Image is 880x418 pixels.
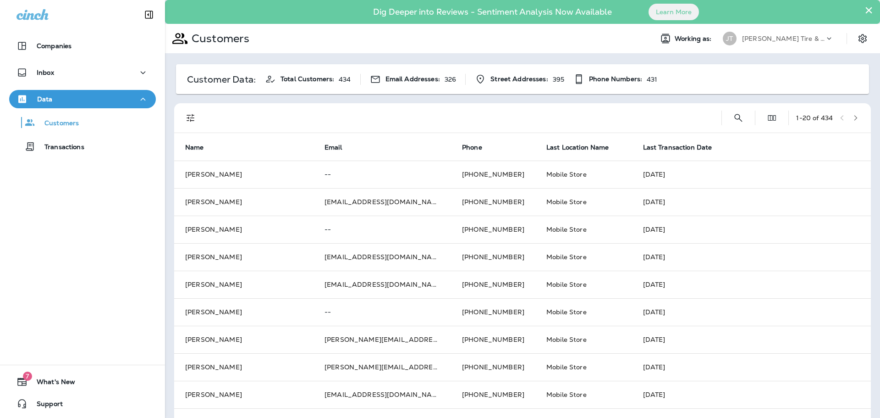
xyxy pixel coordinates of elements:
span: Last Transaction Date [643,143,724,151]
td: [PERSON_NAME] [174,271,313,298]
td: [PERSON_NAME] [174,298,313,326]
td: [DATE] [632,381,871,408]
span: Email [324,143,354,151]
td: [EMAIL_ADDRESS][DOMAIN_NAME] [313,381,451,408]
td: [PHONE_NUMBER] [451,243,535,271]
td: [PHONE_NUMBER] [451,326,535,353]
span: 7 [23,372,32,381]
span: Phone [462,143,494,151]
span: Phone [462,144,482,151]
span: Phone Numbers: [589,75,642,83]
span: Street Addresses: [490,75,548,83]
p: -- [324,226,440,233]
td: [DATE] [632,353,871,381]
td: [PHONE_NUMBER] [451,161,535,188]
span: Total Customers: [280,75,334,83]
span: Name [185,144,204,151]
span: Mobile Store [546,198,587,206]
button: Transactions [9,137,156,156]
td: [DATE] [632,271,871,298]
button: Filters [181,109,200,127]
button: Data [9,90,156,108]
td: [PERSON_NAME][EMAIL_ADDRESS][PERSON_NAME][DOMAIN_NAME] [313,353,451,381]
td: [EMAIL_ADDRESS][DOMAIN_NAME] [313,271,451,298]
td: [PHONE_NUMBER] [451,353,535,381]
span: Mobile Store [546,335,587,344]
span: Support [27,400,63,411]
span: Mobile Store [546,363,587,371]
span: Mobile Store [546,253,587,261]
span: Email Addresses: [385,75,440,83]
td: [DATE] [632,326,871,353]
td: [PHONE_NUMBER] [451,188,535,216]
button: 7What's New [9,373,156,391]
span: Mobile Store [546,280,587,289]
td: [DATE] [632,298,871,326]
td: [PHONE_NUMBER] [451,381,535,408]
span: Email [324,144,342,151]
td: [EMAIL_ADDRESS][DOMAIN_NAME] [313,188,451,216]
td: [PERSON_NAME] [174,161,313,188]
button: Support [9,395,156,413]
button: Customers [9,113,156,132]
td: [PHONE_NUMBER] [451,216,535,243]
p: Customer Data: [187,76,256,83]
p: Inbox [37,69,54,76]
p: 326 [445,76,456,83]
p: 395 [553,76,564,83]
td: [DATE] [632,161,871,188]
div: JT [723,32,737,45]
td: [PERSON_NAME] [174,353,313,381]
button: Learn More [649,4,699,20]
p: Customers [35,119,79,128]
button: Edit Fields [763,109,781,127]
p: Companies [37,42,71,50]
td: [PHONE_NUMBER] [451,298,535,326]
p: Dig Deeper into Reviews - Sentiment Analysis Now Available [346,11,638,13]
button: Close [864,3,873,17]
td: [PERSON_NAME] [174,326,313,353]
span: Working as: [675,35,714,43]
td: [PERSON_NAME] [174,216,313,243]
div: 1 - 20 of 434 [796,114,833,122]
td: [PHONE_NUMBER] [451,271,535,298]
span: Mobile Store [546,170,587,178]
span: Last Location Name [546,143,621,151]
p: -- [324,171,440,178]
td: [PERSON_NAME] [174,381,313,408]
p: Transactions [35,143,84,152]
button: Search Customers [729,109,748,127]
span: What's New [27,378,75,389]
button: Collapse Sidebar [136,6,162,24]
p: [PERSON_NAME] Tire & Auto [742,35,825,42]
p: 431 [647,76,657,83]
p: 434 [339,76,351,83]
span: Last Transaction Date [643,144,712,151]
td: [DATE] [632,243,871,271]
td: [EMAIL_ADDRESS][DOMAIN_NAME] [313,243,451,271]
span: Name [185,143,216,151]
p: -- [324,308,440,316]
td: [DATE] [632,188,871,216]
p: Data [37,95,53,103]
td: [PERSON_NAME] [174,243,313,271]
button: Inbox [9,63,156,82]
span: Mobile Store [546,390,587,399]
span: Mobile Store [546,225,587,234]
p: Customers [188,32,249,45]
button: Settings [854,30,871,47]
span: Last Location Name [546,144,609,151]
td: [PERSON_NAME][EMAIL_ADDRESS][DOMAIN_NAME] [313,326,451,353]
td: [PERSON_NAME] [174,188,313,216]
span: Mobile Store [546,308,587,316]
button: Companies [9,37,156,55]
td: [DATE] [632,216,871,243]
